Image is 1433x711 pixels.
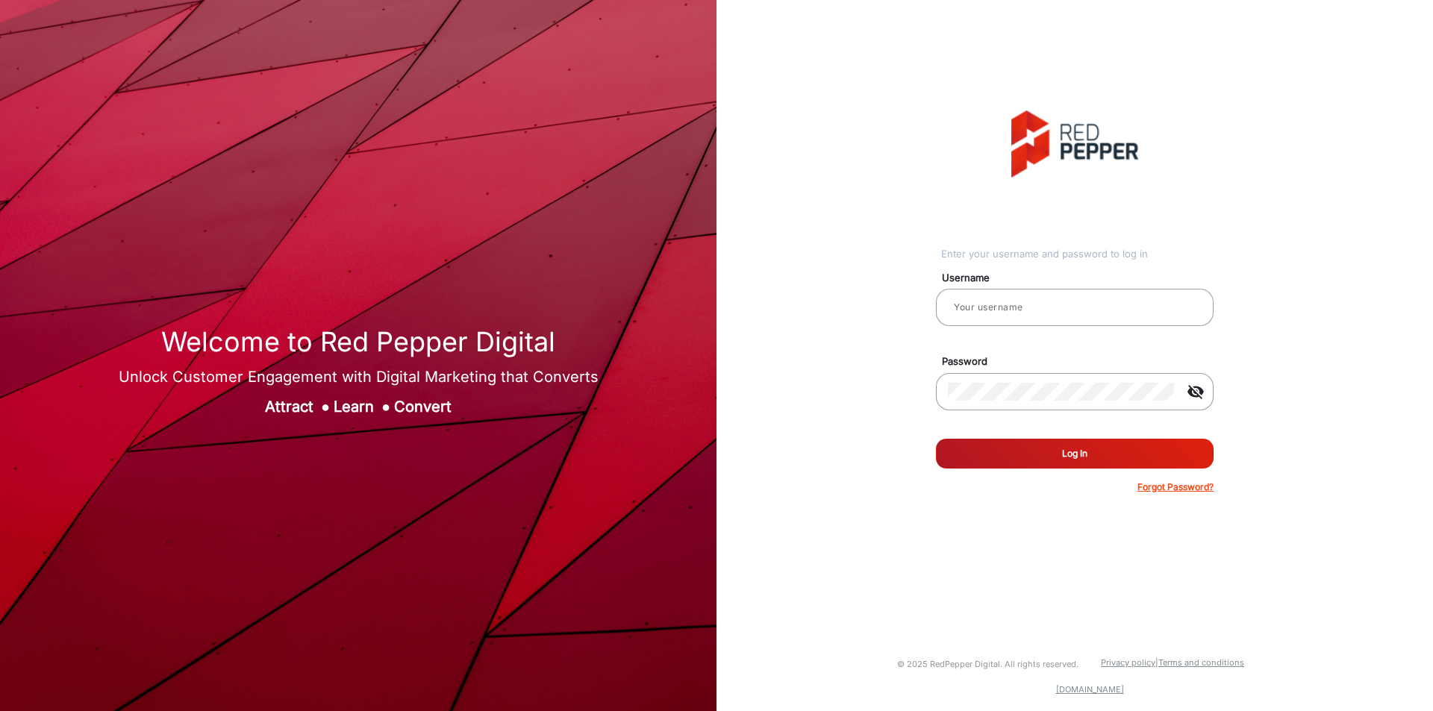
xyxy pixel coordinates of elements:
a: | [1155,657,1158,668]
a: [DOMAIN_NAME] [1056,684,1124,695]
small: © 2025 RedPepper Digital. All rights reserved. [897,659,1078,669]
span: ● [321,398,330,416]
a: Terms and conditions [1158,657,1244,668]
h1: Welcome to Red Pepper Digital [119,326,599,358]
span: ● [381,398,390,416]
div: Unlock Customer Engagement with Digital Marketing that Converts [119,366,599,388]
mat-label: Username [931,271,1231,286]
mat-icon: visibility_off [1178,383,1214,401]
a: Privacy policy [1101,657,1155,668]
div: Attract Learn Convert [119,395,599,418]
input: Your username [948,298,1202,316]
button: Log In [936,439,1214,469]
img: vmg-logo [1011,110,1138,178]
mat-label: Password [931,354,1231,369]
p: Forgot Password? [1137,480,1214,494]
div: Enter your username and password to log in [941,247,1214,262]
